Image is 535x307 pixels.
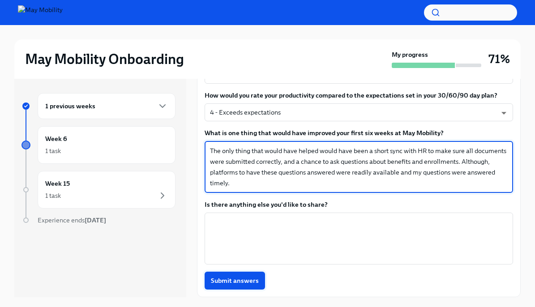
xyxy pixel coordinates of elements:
div: 1 task [45,191,61,200]
textarea: The only thing that would have helped would have been a short sync with HR to make sure all docum... [210,145,508,188]
label: Is there anything else you'd like to share? [205,200,513,209]
h6: Week 15 [45,179,70,188]
h6: Week 6 [45,134,67,144]
span: Experience ends [38,216,106,224]
div: 4 - Exceeds expectations [205,103,513,121]
div: 1 task [45,146,61,155]
label: How would you rate your productivity compared to the expectations set in your 30/60/90 day plan? [205,91,513,100]
label: What is one thing that would have improved your first six weeks at May Mobility? [205,128,513,137]
strong: My progress [392,50,428,59]
button: Submit answers [205,272,265,290]
a: Week 61 task [21,126,175,164]
h6: 1 previous weeks [45,101,95,111]
h2: May Mobility Onboarding [25,50,184,68]
strong: [DATE] [85,216,106,224]
img: May Mobility [18,5,63,20]
a: Week 151 task [21,171,175,209]
span: Submit answers [211,276,259,285]
h3: 71% [488,51,510,67]
div: 1 previous weeks [38,93,175,119]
